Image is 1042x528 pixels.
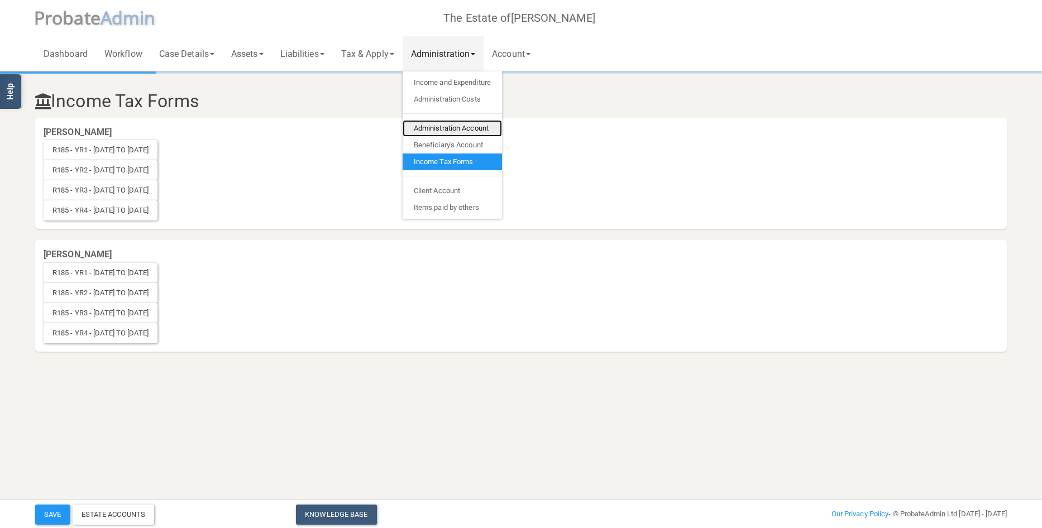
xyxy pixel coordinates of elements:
div: R185 - Yr4 - [DATE] to [DATE] [44,200,157,220]
a: Administration Account [403,120,502,137]
div: R185 - Yr1 - [DATE] to [DATE] [44,140,157,160]
a: Beneficiary's Account [403,137,502,153]
span: dmin [112,6,155,30]
a: Assets [223,36,272,71]
a: Income and Expenditure [403,74,502,91]
div: R185 - Yr1 - [DATE] to [DATE] [44,263,157,283]
a: Workflow [96,36,151,71]
div: R185 - Yr4 - [DATE] to [DATE] [44,323,157,343]
a: Items paid by others [403,199,502,216]
h3: Income Tax Forms [35,92,1007,111]
div: R185 - Yr2 - [DATE] to [DATE] [44,160,157,180]
a: Our Privacy Policy [831,510,889,518]
b: [PERSON_NAME] [44,249,112,260]
a: Knowledge Base [296,505,376,525]
button: Save [35,505,70,525]
div: R185 - Yr3 - [DATE] to [DATE] [44,303,157,323]
div: - © ProbateAdmin Ltd [DATE] - [DATE] [686,507,1015,521]
a: Administration [403,36,484,71]
div: Estate Accounts [73,505,155,525]
span: A [101,6,156,30]
b: [PERSON_NAME] [44,127,112,137]
a: Income Tax Forms [403,153,502,170]
a: Client Account [403,183,502,199]
div: R185 - Yr3 - [DATE] to [DATE] [44,180,157,200]
span: robate [45,6,101,30]
a: Account [484,36,539,71]
a: Liabilities [272,36,333,71]
span: P [34,6,101,30]
a: Tax & Apply [333,36,403,71]
div: R185 - Yr2 - [DATE] to [DATE] [44,283,157,303]
a: Case Details [151,36,223,71]
a: Administration Costs [403,91,502,108]
a: Dashboard [35,36,96,71]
